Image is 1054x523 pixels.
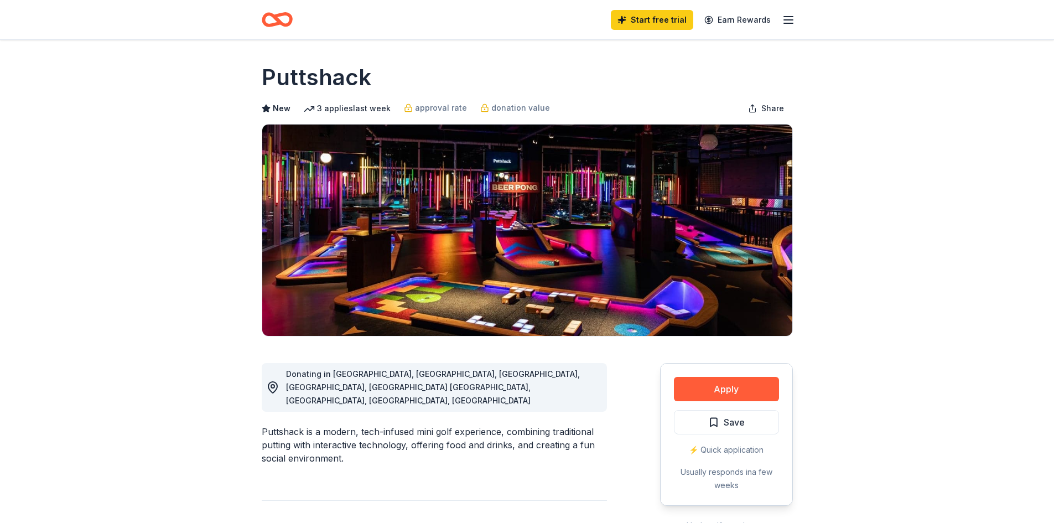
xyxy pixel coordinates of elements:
div: Puttshack is a modern, tech-infused mini golf experience, combining traditional putting with inte... [262,425,607,465]
div: Usually responds in a few weeks [674,465,779,492]
a: donation value [480,101,550,115]
span: New [273,102,290,115]
button: Save [674,410,779,434]
span: approval rate [415,101,467,115]
button: Apply [674,377,779,401]
a: approval rate [404,101,467,115]
span: donation value [491,101,550,115]
button: Share [739,97,793,120]
span: Donating in [GEOGRAPHIC_DATA], [GEOGRAPHIC_DATA], [GEOGRAPHIC_DATA], [GEOGRAPHIC_DATA], [GEOGRAPH... [286,369,580,405]
span: Save [724,415,745,429]
a: Earn Rewards [698,10,777,30]
a: Start free trial [611,10,693,30]
div: 3 applies last week [304,102,391,115]
div: ⚡️ Quick application [674,443,779,457]
span: Share [761,102,784,115]
img: Image for Puttshack [262,125,792,336]
a: Home [262,7,293,33]
h1: Puttshack [262,62,371,93]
